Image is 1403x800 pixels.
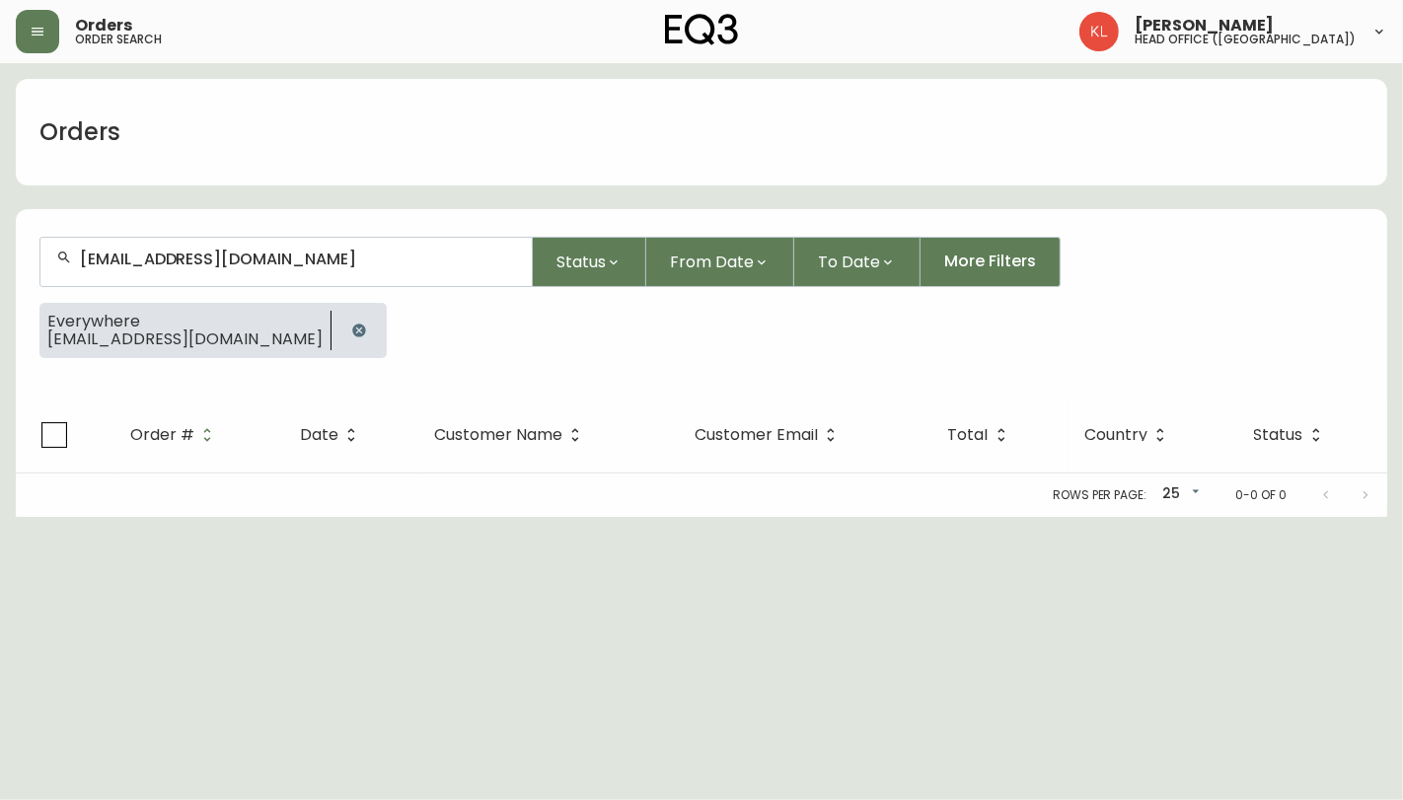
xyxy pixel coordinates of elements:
[1135,34,1356,45] h5: head office ([GEOGRAPHIC_DATA])
[1254,429,1303,441] span: Status
[1084,429,1147,441] span: Country
[818,250,880,274] span: To Date
[533,237,646,287] button: Status
[1154,478,1204,511] div: 25
[948,429,989,441] span: Total
[80,250,516,268] input: Search
[556,250,606,274] span: Status
[434,429,562,441] span: Customer Name
[944,251,1036,272] span: More Filters
[695,429,818,441] span: Customer Email
[300,426,364,444] span: Date
[434,426,588,444] span: Customer Name
[1079,12,1119,51] img: 2c0c8aa7421344cf0398c7f872b772b5
[47,330,323,348] span: [EMAIL_ADDRESS][DOMAIN_NAME]
[75,34,162,45] h5: order search
[1053,486,1146,504] p: Rows per page:
[75,18,132,34] span: Orders
[47,313,323,330] span: Everywhere
[130,429,194,441] span: Order #
[670,250,754,274] span: From Date
[39,115,120,149] h1: Orders
[1235,486,1287,504] p: 0-0 of 0
[1084,426,1173,444] span: Country
[695,426,844,444] span: Customer Email
[665,14,738,45] img: logo
[130,426,220,444] span: Order #
[300,429,338,441] span: Date
[948,426,1014,444] span: Total
[794,237,921,287] button: To Date
[646,237,794,287] button: From Date
[1135,18,1274,34] span: [PERSON_NAME]
[921,237,1061,287] button: More Filters
[1254,426,1329,444] span: Status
